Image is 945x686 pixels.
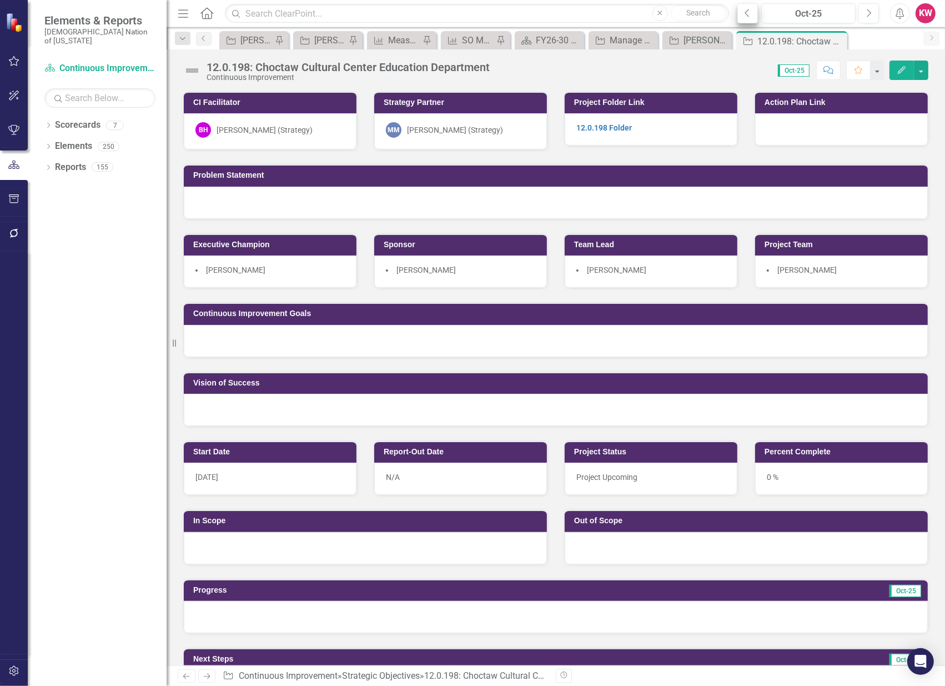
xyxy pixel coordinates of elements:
a: [PERSON_NAME]'s Team SO's [296,33,346,47]
a: Continuous Improvement [239,670,338,681]
div: BH [195,122,211,138]
span: [PERSON_NAME] [587,266,646,274]
h3: Project Status [574,448,732,456]
div: [PERSON_NAME] (Strategy) [217,124,313,136]
h3: Project Folder Link [574,98,732,107]
input: Search ClearPoint... [225,4,729,23]
img: ClearPoint Strategy [5,12,26,32]
h3: Vision of Success [193,379,922,387]
div: Continuous Improvement [207,73,490,82]
span: [PERSON_NAME] [777,266,837,274]
div: [PERSON_NAME] SO's [683,33,729,47]
span: Oct-25 [778,64,810,77]
a: [PERSON_NAME] SO's (three-month view) [222,33,272,47]
a: Strategic Objectives [342,670,420,681]
div: [PERSON_NAME]'s Team SO's [314,33,346,47]
div: FY26-30 Strategic Plan [536,33,581,47]
h3: Executive Champion [193,241,351,249]
div: [PERSON_NAME] (Strategy) [407,124,503,136]
h3: Team Lead [574,241,732,249]
span: Oct-25 [889,585,921,597]
div: Measures Ownership Report - KW [388,33,420,47]
div: 12.0.198: Choctaw Cultural Center Education Department [424,670,647,681]
a: FY26-30 Strategic Plan [517,33,581,47]
a: Elements [55,140,92,153]
h3: Report-Out Date [384,448,541,456]
button: KW [916,3,936,23]
a: [PERSON_NAME] SO's [665,33,729,47]
h3: Progress [193,586,563,594]
button: Oct-25 [761,3,856,23]
span: [DATE] [195,473,218,482]
div: MM [386,122,401,138]
h3: Project Team [765,241,922,249]
h3: Strategy Partner [384,98,541,107]
div: 7 [106,121,124,130]
div: [PERSON_NAME] SO's (three-month view) [240,33,272,47]
a: Scorecards [55,119,100,132]
a: Continuous Improvement [44,62,155,75]
div: N/A [374,463,547,495]
div: 12.0.198: Choctaw Cultural Center Education Department [757,34,845,48]
div: 155 [92,163,113,172]
div: Oct-25 [765,7,852,21]
div: Manage Reports [610,33,655,47]
span: [PERSON_NAME] [206,266,265,274]
a: Reports [55,161,86,174]
div: SO Measures Ownership Report - KW [462,33,494,47]
h3: Problem Statement [193,171,922,179]
div: 12.0.198: Choctaw Cultural Center Education Department [207,61,490,73]
span: Oct-25 [889,654,921,666]
span: Search [686,8,710,17]
h3: In Scope [193,517,541,525]
div: 0 % [755,463,928,495]
h3: Continuous Improvement Goals [193,309,922,318]
button: Search [671,6,726,21]
h3: Percent Complete [765,448,922,456]
h3: Next Steps [193,655,595,663]
h3: Sponsor [384,241,541,249]
h3: Action Plan Link [765,98,922,107]
div: » » [223,670,547,683]
span: [PERSON_NAME] [396,266,456,274]
h3: Out of Scope [574,517,922,525]
input: Search Below... [44,88,155,108]
h3: CI Facilitator [193,98,351,107]
h3: Start Date [193,448,351,456]
span: Project Upcoming [576,473,637,482]
span: Elements & Reports [44,14,155,27]
a: Manage Reports [591,33,655,47]
a: 12.0.198 Folder [576,123,632,132]
img: Not Defined [183,62,201,79]
div: Open Intercom Messenger [907,648,934,675]
a: Measures Ownership Report - KW [370,33,420,47]
div: 250 [98,142,119,151]
small: [DEMOGRAPHIC_DATA] Nation of [US_STATE] [44,27,155,46]
a: SO Measures Ownership Report - KW [444,33,494,47]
